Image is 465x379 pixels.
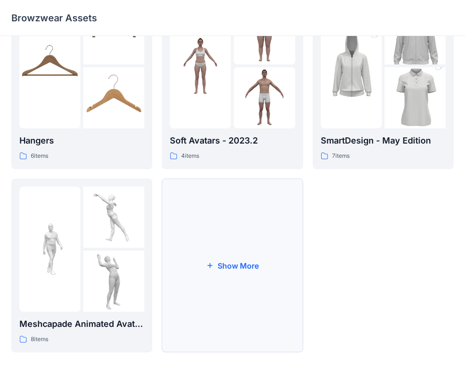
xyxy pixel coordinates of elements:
[19,134,144,147] p: Hangers
[19,218,80,280] img: folder 1
[321,20,382,112] img: folder 1
[83,67,144,128] img: folder 3
[31,151,48,161] p: 6 items
[11,11,97,25] p: Browzwear Assets
[162,179,303,352] button: Show More
[83,251,144,312] img: folder 3
[332,151,350,161] p: 7 items
[321,134,446,147] p: SmartDesign - May Edition
[19,317,144,331] p: Meshcapade Animated Avatars
[83,187,144,248] img: folder 2
[19,35,80,96] img: folder 1
[385,52,446,144] img: folder 3
[181,151,199,161] p: 4 items
[31,334,48,344] p: 8 items
[170,35,231,96] img: folder 1
[234,67,295,128] img: folder 3
[170,134,295,147] p: Soft Avatars - 2023.2
[11,179,152,352] a: folder 1folder 2folder 3Meshcapade Animated Avatars8items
